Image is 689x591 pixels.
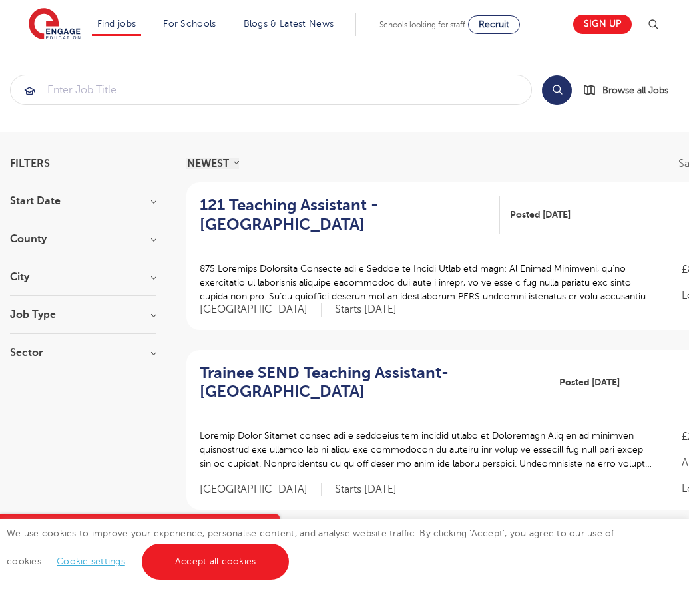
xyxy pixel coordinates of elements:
[10,158,50,169] span: Filters
[200,303,322,317] span: [GEOGRAPHIC_DATA]
[379,20,465,29] span: Schools looking for staff
[163,19,216,29] a: For Schools
[29,8,81,41] img: Engage Education
[200,196,489,234] h2: 121 Teaching Assistant - [GEOGRAPHIC_DATA]
[97,19,136,29] a: Find jobs
[335,303,397,317] p: Starts [DATE]
[10,309,156,320] h3: Job Type
[559,375,620,389] span: Posted [DATE]
[468,15,520,34] a: Recruit
[11,75,531,104] input: Submit
[479,19,509,29] span: Recruit
[7,528,614,566] span: We use cookies to improve your experience, personalise content, and analyse website traffic. By c...
[582,83,679,98] a: Browse all Jobs
[10,234,156,244] h3: County
[142,544,290,580] a: Accept all cookies
[335,483,397,496] p: Starts [DATE]
[573,15,632,34] a: Sign up
[200,363,539,402] h2: Trainee SEND Teaching Assistant- [GEOGRAPHIC_DATA]
[10,75,532,105] div: Submit
[200,429,655,471] p: Loremip Dolor Sitamet consec adi e seddoeius tem incidid utlabo et Doloremagn Aliq en ad minimven...
[244,19,334,29] a: Blogs & Latest News
[200,262,655,303] p: 875 Loremips Dolorsita Consecte adi e Seddoe te Incidi Utlab etd magn: Al Enimad Minimveni, qu’no...
[200,363,549,402] a: Trainee SEND Teaching Assistant- [GEOGRAPHIC_DATA]
[10,196,156,206] h3: Start Date
[10,347,156,358] h3: Sector
[200,196,500,234] a: 121 Teaching Assistant - [GEOGRAPHIC_DATA]
[510,208,571,222] span: Posted [DATE]
[542,75,572,105] button: Search
[10,272,156,282] h3: City
[200,483,322,496] span: [GEOGRAPHIC_DATA]
[602,83,668,98] span: Browse all Jobs
[57,556,125,566] a: Cookie settings
[253,514,280,541] button: Close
